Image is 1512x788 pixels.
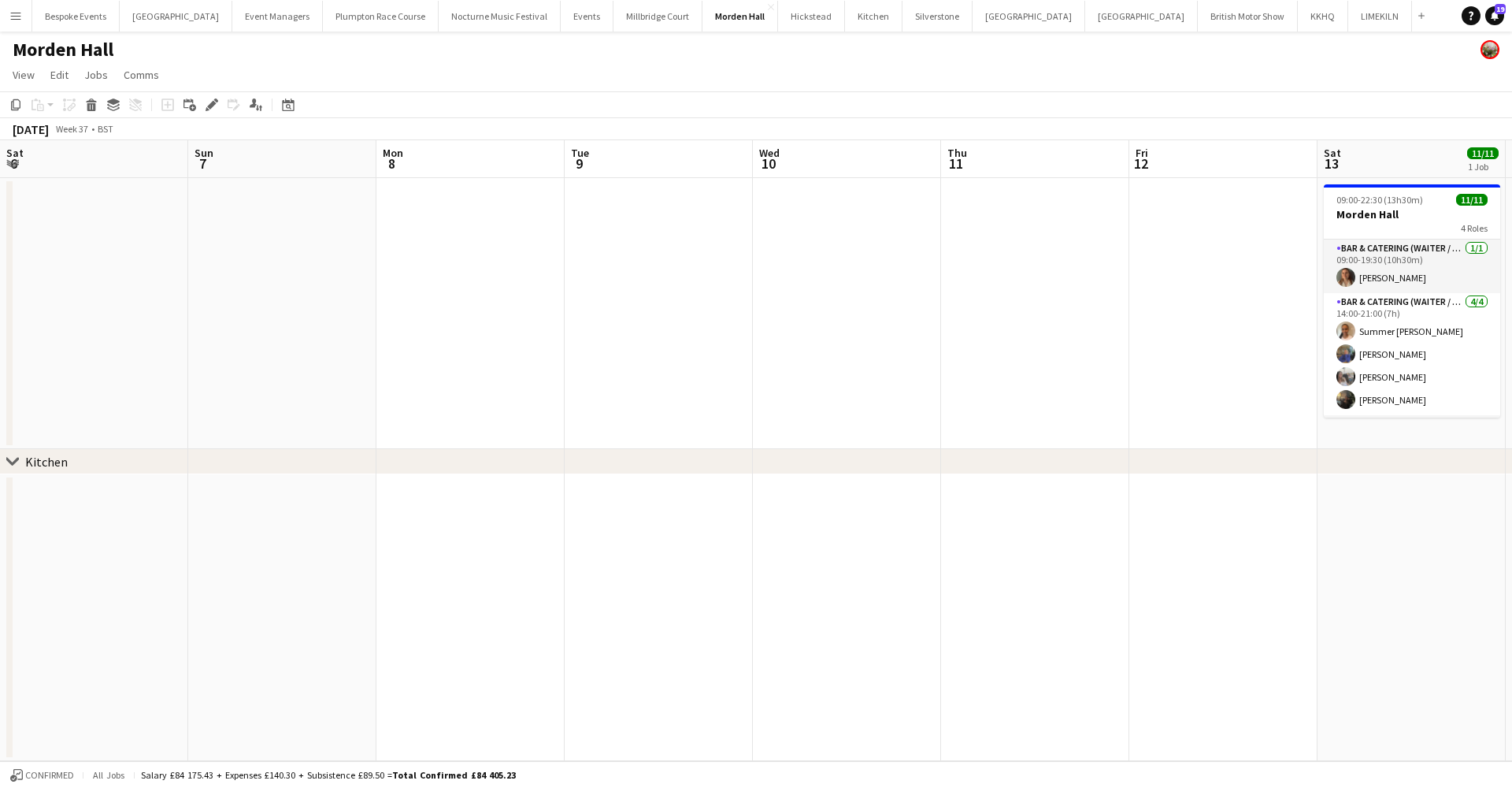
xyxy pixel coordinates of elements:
[25,770,74,781] span: Confirmed
[98,123,113,135] div: BST
[195,146,213,160] span: Sun
[78,65,114,85] a: Jobs
[117,65,165,85] a: Comms
[383,146,403,160] span: Mon
[1324,240,1500,293] app-card-role: Bar & Catering (Waiter / waitress)1/109:00-19:30 (10h30m)[PERSON_NAME]
[1324,184,1500,418] app-job-card: 09:00-22:30 (13h30m)11/11Morden Hall4 RolesBar & Catering (Waiter / waitress)1/109:00-19:30 (10h3...
[4,154,24,173] span: 6
[13,38,113,61] h1: Morden Hall
[1336,194,1423,206] span: 09:00-22:30 (13h30m)
[1198,1,1298,32] button: British Motor Show
[232,1,323,32] button: Event Managers
[973,1,1085,32] button: [GEOGRAPHIC_DATA]
[1456,194,1488,206] span: 11/11
[845,1,902,32] button: Kitchen
[1321,154,1341,173] span: 13
[702,1,778,32] button: Morden Hall
[947,146,967,160] span: Thu
[1324,293,1500,415] app-card-role: Bar & Catering (Waiter / waitress)4/414:00-21:00 (7h)Summer [PERSON_NAME][PERSON_NAME][PERSON_NAM...
[192,154,213,173] span: 7
[44,65,75,85] a: Edit
[380,154,403,173] span: 8
[141,769,516,781] div: Salary £84 175.43 + Expenses £140.30 + Subsistence £89.50 =
[1298,1,1348,32] button: KKHQ
[13,68,35,82] span: View
[32,1,120,32] button: Bespoke Events
[13,121,49,137] div: [DATE]
[90,769,128,781] span: All jobs
[571,146,589,160] span: Tue
[1480,40,1499,59] app-user-avatar: Staffing Manager
[613,1,702,32] button: Millbridge Court
[757,154,780,173] span: 10
[945,154,967,173] span: 11
[1485,6,1504,25] a: 19
[569,154,589,173] span: 9
[759,146,780,160] span: Wed
[6,146,24,160] span: Sat
[1085,1,1198,32] button: [GEOGRAPHIC_DATA]
[25,454,68,470] div: Kitchen
[1136,146,1148,160] span: Fri
[1348,1,1412,32] button: LIMEKILN
[1324,146,1341,160] span: Sat
[1468,161,1498,173] div: 1 Job
[8,767,76,784] button: Confirmed
[392,769,516,781] span: Total Confirmed £84 405.23
[561,1,613,32] button: Events
[50,68,69,82] span: Edit
[1467,147,1499,159] span: 11/11
[1133,154,1148,173] span: 12
[778,1,845,32] button: Hickstead
[6,65,41,85] a: View
[439,1,561,32] button: Nocturne Music Festival
[1324,207,1500,221] h3: Morden Hall
[902,1,973,32] button: Silverstone
[120,1,232,32] button: [GEOGRAPHIC_DATA]
[52,123,91,135] span: Week 37
[124,68,159,82] span: Comms
[323,1,439,32] button: Plumpton Race Course
[1461,222,1488,234] span: 4 Roles
[1495,4,1506,14] span: 19
[84,68,108,82] span: Jobs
